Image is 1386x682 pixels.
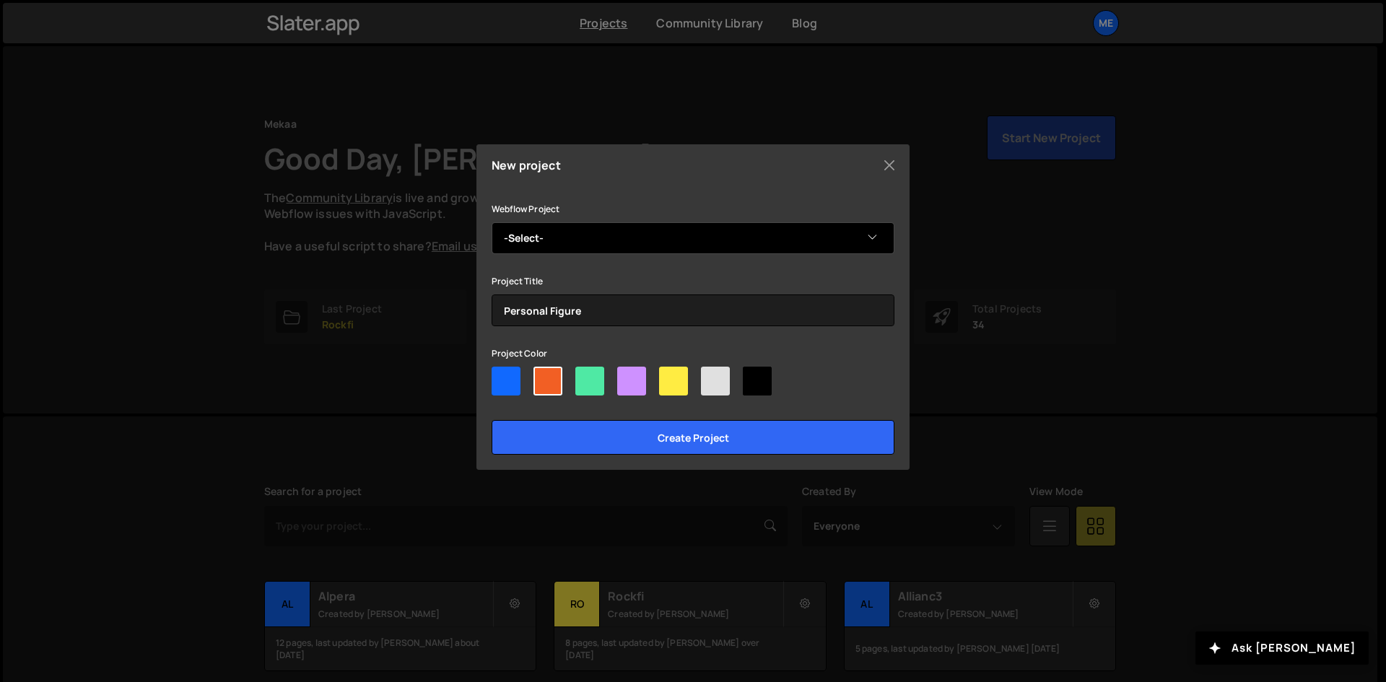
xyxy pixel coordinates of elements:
input: Project name [492,294,894,326]
label: Webflow Project [492,202,559,217]
input: Create project [492,420,894,455]
h5: New project [492,159,561,171]
label: Project Title [492,274,543,289]
button: Close [879,154,900,176]
button: Ask [PERSON_NAME] [1195,631,1369,665]
label: Project Color [492,346,547,361]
